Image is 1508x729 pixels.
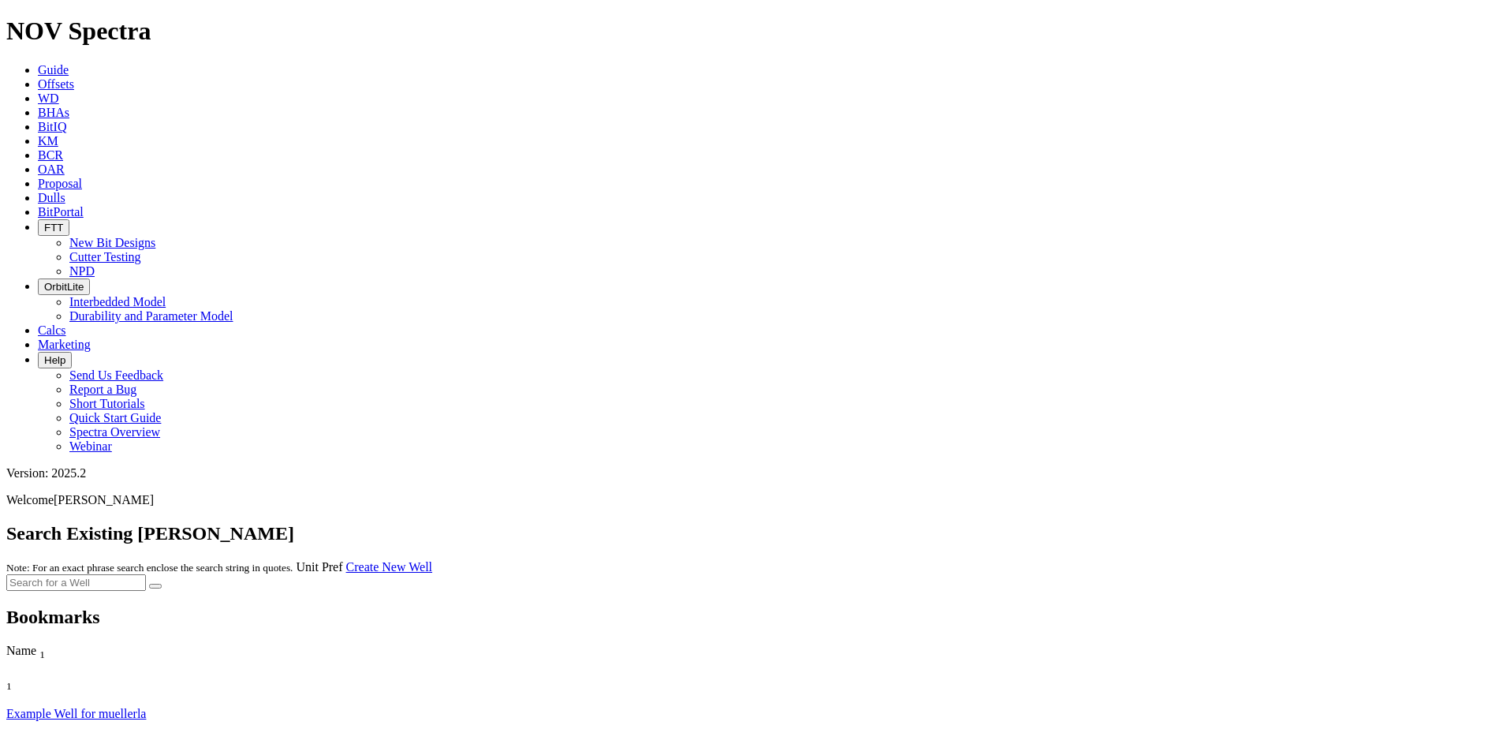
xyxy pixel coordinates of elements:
div: Version: 2025.2 [6,466,1502,480]
a: New Bit Designs [69,236,155,249]
a: BitPortal [38,205,84,219]
p: Welcome [6,493,1502,507]
a: Spectra Overview [69,425,160,439]
a: Create New Well [346,560,432,574]
a: Webinar [69,439,112,453]
a: Send Us Feedback [69,368,163,382]
a: KM [38,134,58,148]
a: BHAs [38,106,69,119]
a: Example Well for muellerla [6,707,146,720]
button: FTT [38,219,69,236]
span: Sort None [6,675,12,689]
a: NPD [69,264,95,278]
a: Unit Pref [296,560,342,574]
a: OAR [38,163,65,176]
small: Note: For an exact phrase search enclose the search string in quotes. [6,562,293,574]
span: Sort None [39,644,45,657]
a: WD [38,92,59,105]
h1: NOV Spectra [6,17,1502,46]
a: Offsets [38,77,74,91]
button: Help [38,352,72,368]
span: [PERSON_NAME] [54,493,154,507]
a: Dulls [38,191,65,204]
div: Sort None [6,675,85,707]
h2: Search Existing [PERSON_NAME] [6,523,1502,544]
a: Proposal [38,177,82,190]
a: Calcs [38,323,66,337]
a: Report a Bug [69,383,136,396]
sub: 1 [39,649,45,660]
span: Name [6,644,36,657]
span: Help [44,354,65,366]
div: Column Menu [6,661,1396,675]
a: Quick Start Guide [69,411,161,424]
button: OrbitLite [38,279,90,295]
h2: Bookmarks [6,607,1502,628]
a: BCR [38,148,63,162]
a: Marketing [38,338,91,351]
a: Short Tutorials [69,397,145,410]
a: Guide [38,63,69,77]
span: OrbitLite [44,281,84,293]
div: Name Sort None [6,644,1396,661]
a: Cutter Testing [69,250,141,264]
a: BitIQ [38,120,66,133]
sub: 1 [6,680,12,692]
input: Search for a Well [6,574,146,591]
div: Column Menu [6,693,85,707]
div: Sort None [6,644,1396,675]
a: Durability and Parameter Model [69,309,233,323]
a: Interbedded Model [69,295,166,308]
span: FTT [44,222,63,234]
div: Sort None [6,675,85,693]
